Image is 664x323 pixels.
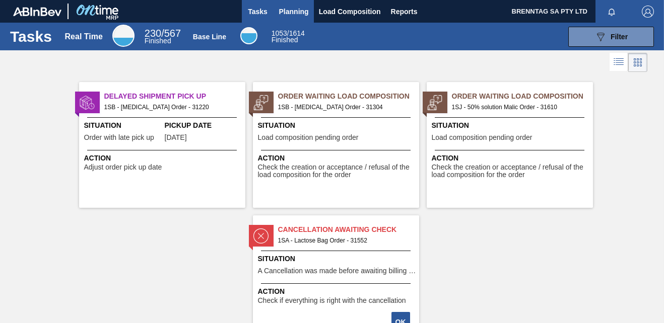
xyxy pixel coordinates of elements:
[432,120,590,131] span: Situation
[319,6,381,18] span: Load Composition
[258,153,417,164] span: Action
[165,120,243,131] span: Pickup Date
[272,29,287,37] span: 1053
[610,53,628,72] div: List Vision
[278,91,419,102] span: Order Waiting Load Composition
[112,25,135,47] div: Real Time
[258,134,359,141] span: Load composition pending order
[258,164,417,179] span: Check the creation or acceptance / refusal of the load composition for the order
[278,102,411,113] span: 1SB - Citric Acid Order - 31304
[272,29,305,37] span: / 1614
[145,28,161,39] span: 230
[272,30,305,43] div: Base Line
[258,297,406,304] span: Check if everything is right with the cancellation
[278,235,411,246] span: 1SA - Lactose Bag Order - 31552
[452,102,585,113] span: 1SJ - 50% solution Malic Order - 31610
[278,224,419,235] span: Cancellation Awaiting Check
[258,120,417,131] span: Situation
[10,31,52,42] h1: Tasks
[432,164,590,179] span: Check the creation or acceptance / refusal of the load composition for the order
[253,95,269,110] img: status
[279,6,309,18] span: Planning
[452,91,593,102] span: Order Waiting Load Composition
[165,134,187,141] span: 08/29/2025
[80,95,95,110] img: status
[145,29,181,44] div: Real Time
[595,5,628,19] button: Notifications
[65,32,103,41] div: Real Time
[432,153,590,164] span: Action
[391,6,418,18] span: Reports
[193,33,226,41] div: Base Line
[84,164,162,171] span: Adjust order pick up date
[568,27,654,47] button: Filter
[272,36,298,44] span: Finished
[240,27,257,44] div: Base Line
[247,6,269,18] span: Tasks
[84,134,154,141] span: Order with late pick up
[258,267,417,275] span: A Cancellation was made before awaiting billing stage
[104,91,245,102] span: Delayed Shipment Pick Up
[253,228,269,244] img: status
[84,153,243,164] span: Action
[611,33,628,41] span: Filter
[84,120,162,131] span: Situation
[628,53,647,72] div: Card Vision
[13,7,61,16] img: TNhmsLtSVTkK8tSr43FrP2fwEKptu5GPRR3wAAAABJRU5ErkJggg==
[104,102,237,113] span: 1SB - Citric Acid Order - 31220
[642,6,654,18] img: Logout
[145,37,171,45] span: Finished
[258,254,417,264] span: Situation
[258,286,417,297] span: Action
[427,95,442,110] img: status
[432,134,533,141] span: Load composition pending order
[145,28,181,39] span: / 567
